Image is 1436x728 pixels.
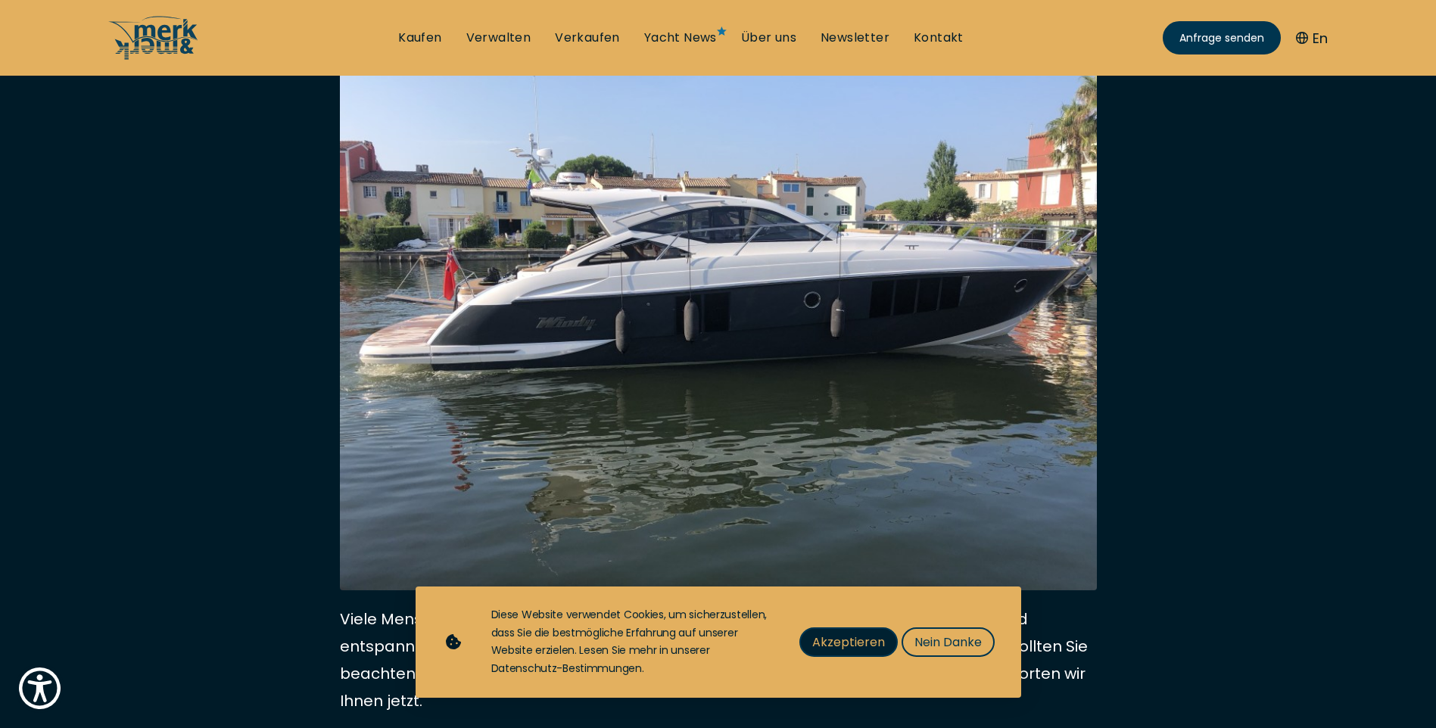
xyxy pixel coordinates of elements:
p: Viele Menschen genießen es sehr, ihre Freizeit auf dem Wasser zu verbringen. Luxuriös und entspan... [340,605,1097,714]
a: Anfrage senden [1163,21,1281,54]
button: Nein Danke [902,627,995,657]
a: Newsletter [821,30,889,46]
div: Diese Website verwendet Cookies, um sicherzustellen, dass Sie die bestmögliche Erfahrung auf unse... [491,606,769,678]
img: 15 m Yacht: Hero [340,23,1097,590]
button: Show Accessibility Preferences [15,664,64,713]
span: Anfrage senden [1179,30,1264,46]
a: Über uns [741,30,796,46]
button: Akzeptieren [799,627,898,657]
a: Datenschutz-Bestimmungen [491,661,642,676]
a: Verkaufen [555,30,620,46]
span: Akzeptieren [812,633,885,652]
button: En [1296,28,1328,48]
a: Verwalten [466,30,531,46]
a: Kontakt [914,30,964,46]
span: Nein Danke [914,633,982,652]
a: Kaufen [398,30,441,46]
a: Yacht News [644,30,717,46]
